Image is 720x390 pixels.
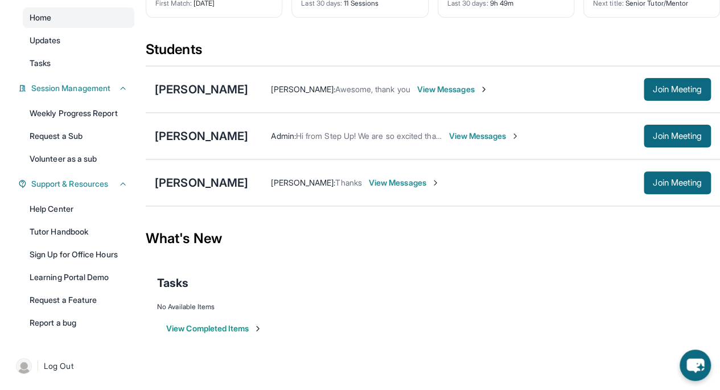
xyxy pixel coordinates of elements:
span: Tasks [30,58,51,69]
a: Sign Up for Office Hours [23,244,134,265]
span: | [36,359,39,373]
a: Request a Feature [23,290,134,310]
span: Join Meeting [653,133,702,139]
a: Home [23,7,134,28]
span: Tasks [157,275,188,291]
div: [PERSON_NAME] [155,175,248,191]
button: Join Meeting [644,171,711,194]
span: Home [30,12,51,23]
button: Join Meeting [644,125,711,147]
a: |Log Out [11,354,134,379]
span: View Messages [449,130,520,142]
span: Session Management [31,83,110,94]
a: Volunteer as a sub [23,149,134,169]
img: Chevron-Right [511,132,520,141]
img: user-img [16,358,32,374]
div: Students [146,40,720,65]
a: Report a bug [23,313,134,333]
a: Learning Portal Demo [23,267,134,288]
a: Weekly Progress Report [23,103,134,124]
div: [PERSON_NAME] [155,81,248,97]
button: Session Management [27,83,127,94]
div: No Available Items [157,302,709,311]
a: Request a Sub [23,126,134,146]
span: Updates [30,35,61,46]
span: [PERSON_NAME] : [271,84,335,94]
span: View Messages [417,84,488,95]
img: Chevron-Right [479,85,488,94]
a: Updates [23,30,134,51]
span: Join Meeting [653,179,702,186]
button: chat-button [680,350,711,381]
div: What's New [146,214,720,264]
span: Support & Resources [31,178,108,190]
a: Tutor Handbook [23,221,134,242]
a: Help Center [23,199,134,219]
div: [PERSON_NAME] [155,128,248,144]
span: [PERSON_NAME] : [271,178,335,187]
button: Support & Resources [27,178,127,190]
button: View Completed Items [166,323,262,334]
img: Chevron-Right [431,178,440,187]
span: View Messages [369,177,440,188]
span: Join Meeting [653,86,702,93]
span: Thanks [335,178,361,187]
a: Tasks [23,53,134,73]
button: Join Meeting [644,78,711,101]
span: Admin : [271,131,295,141]
span: Awesome, thank you [335,84,410,94]
span: Log Out [44,360,73,372]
